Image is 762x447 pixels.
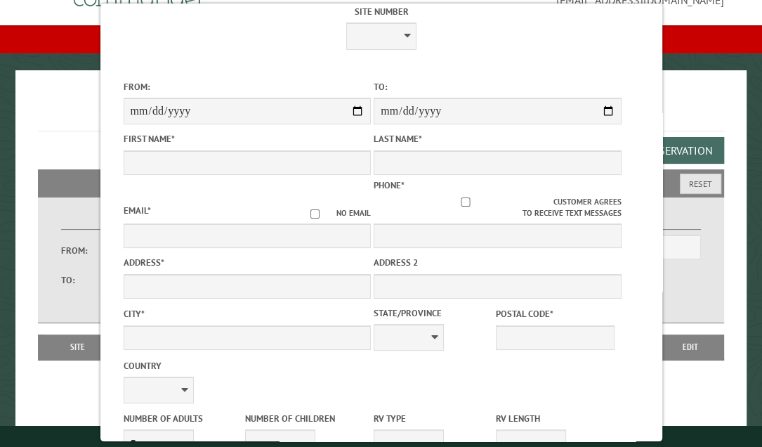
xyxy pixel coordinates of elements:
[495,307,614,320] label: Postal Code
[656,335,724,360] th: Edit
[38,169,724,196] h2: Filters
[123,205,150,216] label: Email
[374,132,622,145] label: Last Name
[257,5,505,18] label: Site Number
[61,244,100,257] label: From:
[680,174,721,194] button: Reset
[123,359,371,372] label: Country
[123,80,371,93] label: From:
[61,214,218,230] label: Dates
[123,256,371,269] label: Address
[123,132,371,145] label: First Name
[61,273,100,287] label: To:
[123,412,242,425] label: Number of Adults
[374,306,492,320] label: State/Province
[374,256,622,269] label: Address 2
[123,307,371,320] label: City
[377,197,553,207] input: Customer agrees to receive text messages
[374,196,622,220] label: Customer agrees to receive text messages
[374,80,622,93] label: To:
[244,412,363,425] label: Number of Children
[374,179,405,191] label: Phone
[294,209,336,219] input: No email
[495,412,614,425] label: RV Length
[45,335,110,360] th: Site
[374,412,492,425] label: RV Type
[604,137,724,164] button: Add a Reservation
[38,93,724,131] h1: Reservations
[294,207,371,219] label: No email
